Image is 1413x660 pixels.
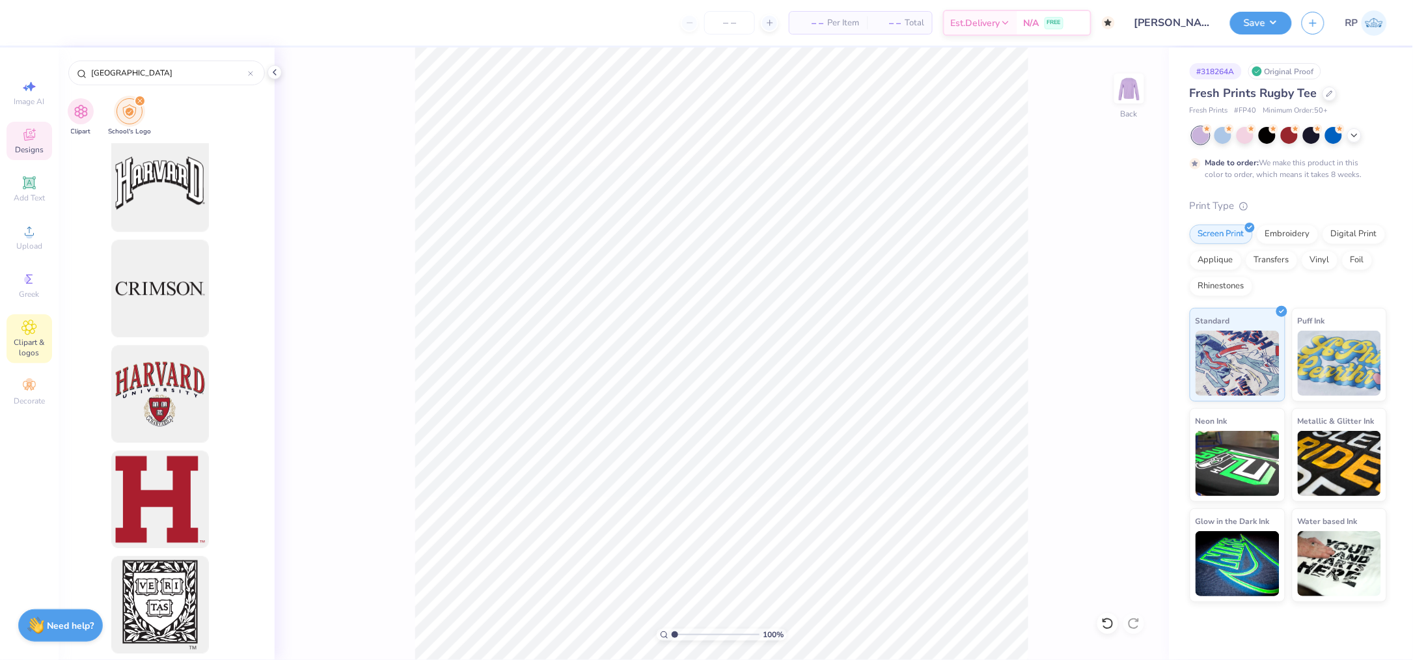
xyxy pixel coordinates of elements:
img: Standard [1196,331,1280,396]
span: Standard [1196,314,1230,327]
span: Greek [20,289,40,299]
button: filter button [108,98,151,137]
span: FREE [1047,18,1061,27]
span: Fresh Prints [1190,105,1228,117]
span: School's Logo [108,127,151,137]
div: Rhinestones [1190,277,1253,296]
img: Metallic & Glitter Ink [1298,431,1382,496]
div: Applique [1190,251,1242,270]
div: Digital Print [1323,225,1386,244]
div: Original Proof [1248,63,1321,79]
span: # FP40 [1235,105,1257,117]
button: filter button [68,98,94,137]
span: Minimum Order: 50 + [1263,105,1328,117]
span: 100 % [763,629,784,640]
div: Print Type [1190,199,1387,213]
div: Screen Print [1190,225,1253,244]
span: Glow in the Dark Ink [1196,514,1270,528]
button: Save [1230,12,1292,34]
div: filter for School's Logo [108,98,151,137]
img: Back [1116,76,1142,102]
div: Vinyl [1302,251,1338,270]
span: Clipart [71,127,91,137]
span: Clipart & logos [7,337,52,358]
span: Neon Ink [1196,414,1228,428]
span: N/A [1024,16,1039,30]
span: – – [797,16,823,30]
input: Try "WashU" [90,66,248,79]
img: Rose Pineda [1362,10,1387,36]
span: Metallic & Glitter Ink [1298,414,1375,428]
div: We make this product in this color to order, which means it takes 8 weeks. [1205,157,1365,180]
div: Transfers [1246,251,1298,270]
div: Foil [1342,251,1373,270]
span: Total [905,16,924,30]
span: RP [1345,16,1358,31]
span: Puff Ink [1298,314,1325,327]
span: Water based Ink [1298,514,1358,528]
span: Add Text [14,193,45,203]
div: # 318264A [1190,63,1242,79]
span: Image AI [14,96,45,107]
input: – – [704,11,755,34]
img: Neon Ink [1196,431,1280,496]
a: RP [1345,10,1387,36]
img: Water based Ink [1298,531,1382,596]
span: Per Item [827,16,859,30]
img: Puff Ink [1298,331,1382,396]
span: – – [875,16,901,30]
strong: Made to order: [1205,158,1259,168]
div: Back [1121,108,1138,120]
div: Embroidery [1257,225,1319,244]
img: School's Logo Image [122,104,137,119]
div: filter for Clipart [68,98,94,137]
img: Glow in the Dark Ink [1196,531,1280,596]
img: Clipart Image [74,104,89,119]
span: Fresh Prints Rugby Tee [1190,85,1317,101]
input: Untitled Design [1125,10,1220,36]
span: Designs [15,144,44,155]
span: Decorate [14,396,45,406]
span: Est. Delivery [951,16,1000,30]
span: Upload [16,241,42,251]
strong: Need help? [48,620,94,632]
